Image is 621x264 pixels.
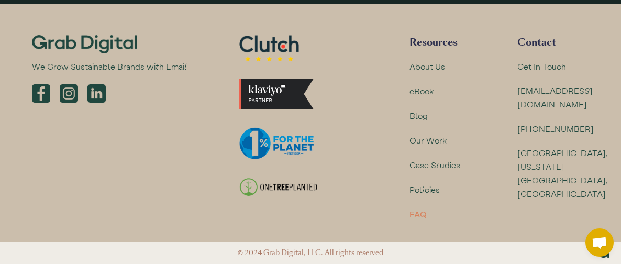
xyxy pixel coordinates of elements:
[409,134,447,147] a: Our Work
[409,207,427,221] a: FAQ
[32,35,137,54] img: Grab Digital eCommerce email marketing
[239,79,314,127] img: We are a Klaviyo email marketing agency partner
[517,122,594,136] a: [PHONE_NUMBER]
[32,53,198,74] p: We Grow Sustainable Brands with Email
[517,35,608,49] div: Contact
[409,84,434,98] a: eBook
[239,127,315,177] img: We are a proud member of 1% for the planet
[60,84,87,103] a: Grab Digital email marketing on social channels
[32,84,50,103] img: Grab Digital email marketing on social channels
[87,84,115,103] a: Grab Digital email marketing on social channels
[239,35,299,79] img: We are rated on Clutch.co
[409,60,445,73] a: About Us
[517,146,608,201] div: [GEOGRAPHIC_DATA], [US_STATE] [GEOGRAPHIC_DATA], [GEOGRAPHIC_DATA]
[409,158,460,172] a: Case Studies
[60,84,78,103] img: Grab Digital email marketing on social channels
[517,60,566,73] a: Get In Touch
[409,35,491,49] div: Resources
[32,84,60,103] a: Grab Digital email marketing on social channels
[239,178,317,214] img: We plant trees for every unique email send
[409,183,440,196] a: Policies
[517,84,608,111] a: [EMAIL_ADDRESS][DOMAIN_NAME]
[585,228,614,257] div: Open chat
[517,146,608,201] a: [GEOGRAPHIC_DATA], [US_STATE][GEOGRAPHIC_DATA], [GEOGRAPHIC_DATA]
[87,84,106,103] img: Grab Digital email marketing on social channels
[409,109,428,123] a: Blog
